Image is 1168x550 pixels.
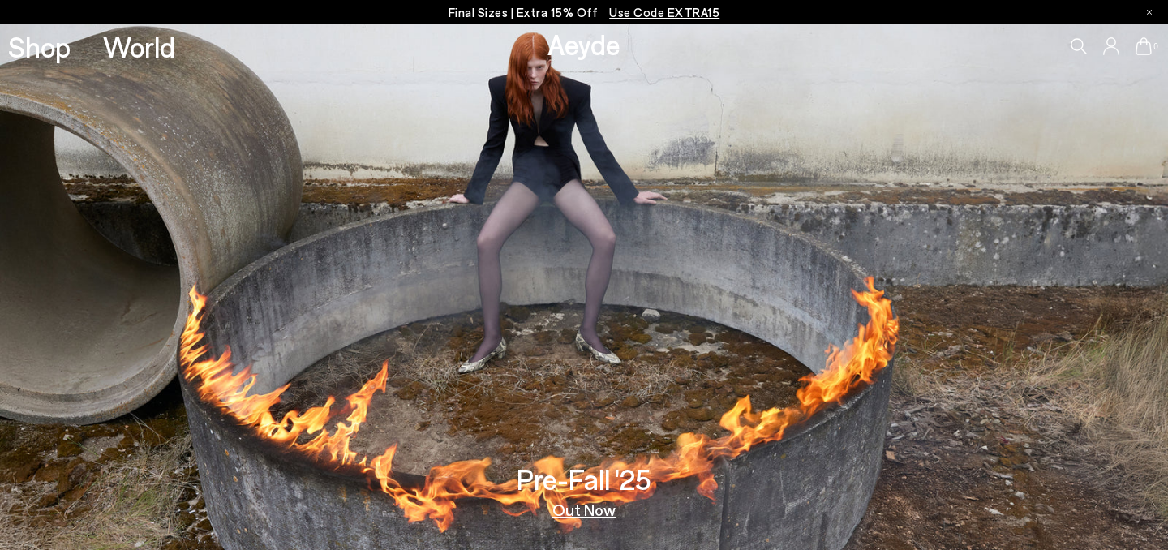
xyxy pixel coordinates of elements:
[1152,42,1160,51] span: 0
[449,2,720,23] p: Final Sizes | Extra 15% Off
[103,32,175,61] a: World
[552,501,616,518] a: Out Now
[8,32,71,61] a: Shop
[1136,37,1152,55] a: 0
[609,5,719,19] span: Navigate to /collections/ss25-final-sizes
[547,27,620,61] a: Aeyde
[517,465,651,493] h3: Pre-Fall '25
